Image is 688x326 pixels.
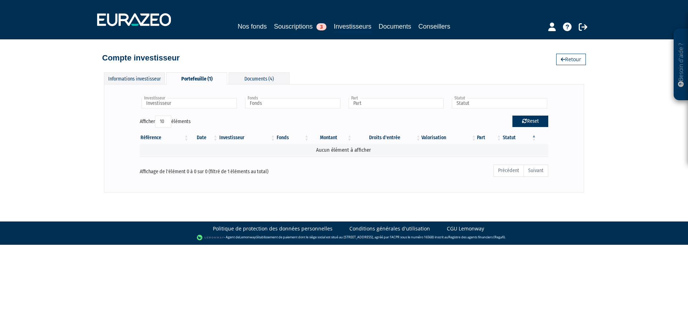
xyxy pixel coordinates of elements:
a: Souscriptions3 [274,21,326,31]
th: Fonds: activer pour trier la colonne par ordre croissant [276,132,310,144]
select: Afficheréléments [155,116,171,128]
a: Conditions générales d'utilisation [349,225,430,232]
a: Politique de protection des données personnelles [213,225,333,232]
a: CGU Lemonway [447,225,484,232]
a: Registre des agents financiers (Regafi) [448,235,505,239]
img: 1732889491-logotype_eurazeo_blanc_rvb.png [97,13,171,26]
a: Conseillers [419,21,450,31]
a: Retour [556,54,586,65]
div: - Agent de (établissement de paiement dont le siège social est situé au [STREET_ADDRESS], agréé p... [7,234,681,241]
img: logo-lemonway.png [197,234,224,241]
a: Lemonway [239,235,256,239]
h4: Compte investisseur [102,54,180,62]
label: Afficher éléments [140,116,191,128]
div: Documents (4) [229,72,290,84]
a: Nos fonds [238,21,267,31]
div: Affichage de l'élément 0 à 0 sur 0 (filtré de 1 éléments au total) [140,164,304,175]
td: Aucun élément à afficher [140,144,548,156]
a: Investisseurs [334,21,371,33]
button: Reset [512,116,548,127]
th: Date: activer pour trier la colonne par ordre croissant [189,132,218,144]
div: Portefeuille (1) [166,72,227,84]
th: Montant: activer pour trier la colonne par ordre croissant [310,132,353,144]
div: Informations investisseur [104,72,165,84]
p: Besoin d'aide ? [677,33,685,97]
th: Valorisation: activer pour trier la colonne par ordre croissant [421,132,477,144]
th: Part: activer pour trier la colonne par ordre croissant [477,132,502,144]
a: Documents [379,21,411,31]
th: Droits d'entrée: activer pour trier la colonne par ordre croissant [353,132,421,144]
th: Investisseur: activer pour trier la colonne par ordre croissant [219,132,276,144]
th: Référence : activer pour trier la colonne par ordre croissant [140,132,189,144]
th: Statut : activer pour trier la colonne par ordre d&eacute;croissant [502,132,537,144]
span: 3 [316,23,326,30]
